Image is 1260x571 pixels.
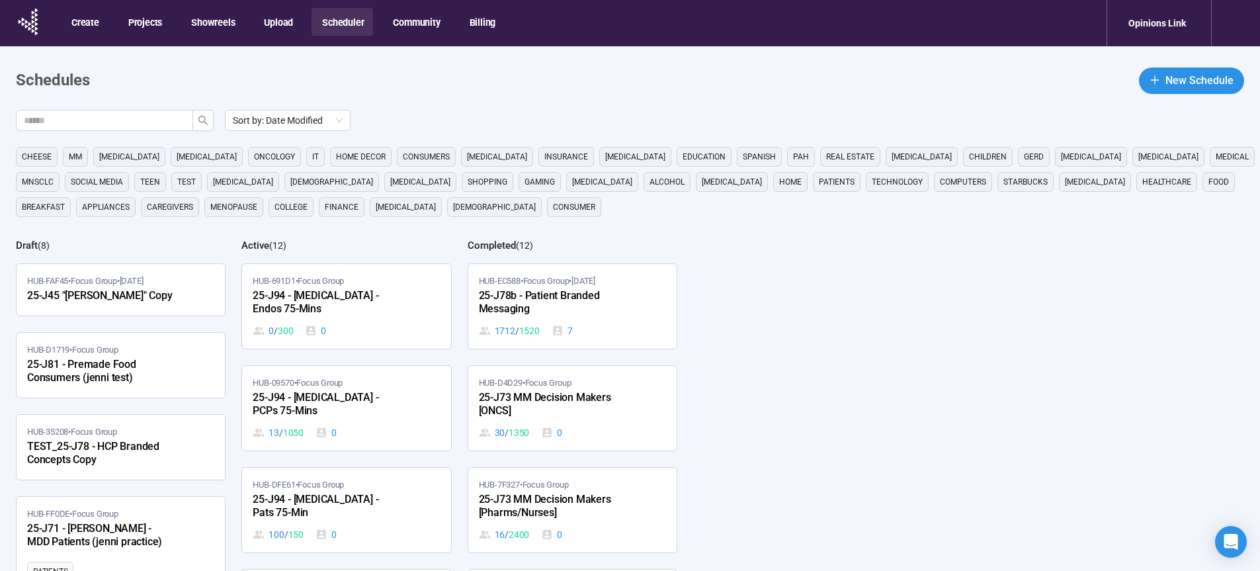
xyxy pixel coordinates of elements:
a: HUB-EC588•Focus Group•[DATE]25-J78b - Patient Branded Messaging1712 / 15207 [468,264,677,349]
span: HUB-EC588 • Focus Group • [479,275,595,288]
span: New Schedule [1165,72,1234,89]
span: [MEDICAL_DATA] [99,150,159,163]
span: 2400 [509,527,529,542]
span: [MEDICAL_DATA] [605,150,665,163]
div: 1712 [479,324,540,338]
a: HUB-09570•Focus Group25-J94 - [MEDICAL_DATA] - PCPs 75-Mins13 / 10500 [242,366,450,451]
span: [MEDICAL_DATA] [390,175,450,189]
span: MM [69,150,82,163]
span: real estate [826,150,874,163]
span: Food [1208,175,1229,189]
button: Scheduler [312,8,373,36]
div: 100 [253,527,304,542]
div: 7 [552,324,573,338]
span: alcohol [650,175,685,189]
div: 16 [479,527,530,542]
span: GERD [1024,150,1044,163]
div: 30 [479,425,530,440]
span: ( 8 ) [38,240,50,251]
span: HUB-FF0DE • Focus Group [27,507,118,521]
span: [MEDICAL_DATA] [702,175,762,189]
div: 0 [315,425,337,440]
div: 0 [541,425,562,440]
span: HUB-35208 • Focus Group [27,425,117,439]
span: [MEDICAL_DATA] [213,175,273,189]
span: HUB-DFE61 • Focus Group [253,478,344,492]
span: gaming [525,175,555,189]
span: 1050 [283,425,304,440]
span: / [515,324,519,338]
div: Open Intercom Messenger [1215,526,1247,558]
span: HUB-FAF45 • Focus Group • [27,275,143,288]
span: healthcare [1142,175,1191,189]
span: ( 12 ) [516,240,533,251]
span: [DEMOGRAPHIC_DATA] [290,175,373,189]
h2: Active [241,240,269,251]
div: 0 [253,324,293,338]
span: computers [940,175,986,189]
h2: Draft [16,240,38,251]
a: HUB-D4D29•Focus Group25-J73 MM Decision Makers [ONCS]30 / 13500 [468,366,677,451]
span: medical [1216,150,1249,163]
span: starbucks [1003,175,1048,189]
div: 25-J45 "[PERSON_NAME]" Copy [27,288,173,305]
div: 0 [315,527,337,542]
h1: Schedules [16,68,90,93]
span: [MEDICAL_DATA] [376,200,436,214]
span: appliances [82,200,130,214]
time: [DATE] [571,276,595,286]
span: [MEDICAL_DATA] [892,150,952,163]
span: HUB-09570 • Focus Group [253,376,343,390]
span: plus [1150,75,1160,85]
span: Test [177,175,196,189]
span: / [505,425,509,440]
a: HUB-DFE61•Focus Group25-J94 - [MEDICAL_DATA] - Pats 75-Min100 / 1500 [242,468,450,552]
span: [MEDICAL_DATA] [467,150,527,163]
div: 25-J94 - [MEDICAL_DATA] - Endos 75-Mins [253,288,398,318]
div: 0 [541,527,562,542]
div: 25-J73 MM Decision Makers [ONCS] [479,390,624,420]
span: home decor [336,150,386,163]
button: Billing [459,8,505,36]
span: Spanish [743,150,776,163]
span: HUB-D4D29 • Focus Group [479,376,571,390]
div: 25-J78b - Patient Branded Messaging [479,288,624,318]
button: Upload [253,8,302,36]
span: Sort by: Date Modified [233,110,343,130]
h2: Completed [468,240,516,251]
a: HUB-FAF45•Focus Group•[DATE]25-J45 "[PERSON_NAME]" Copy [17,264,225,316]
span: search [198,115,208,126]
span: it [312,150,319,163]
span: mnsclc [22,175,54,189]
a: HUB-7F327•Focus Group25-J73 MM Decision Makers [Pharms/Nurses]16 / 24000 [468,468,677,552]
button: Create [61,8,108,36]
span: consumer [553,200,595,214]
span: [MEDICAL_DATA] [1138,150,1198,163]
span: Patients [819,175,855,189]
span: 1350 [509,425,529,440]
span: breakfast [22,200,65,214]
button: plusNew Schedule [1139,67,1244,94]
div: 25-J73 MM Decision Makers [Pharms/Nurses] [479,492,624,522]
button: Showreels [181,8,244,36]
a: HUB-D1719•Focus Group25-J81 - Premade Food Consumers (jenni test) [17,333,225,398]
span: 150 [288,527,304,542]
span: [DEMOGRAPHIC_DATA] [453,200,536,214]
div: 0 [305,324,326,338]
span: ( 12 ) [269,240,286,251]
span: HUB-7F327 • Focus Group [479,478,569,492]
button: Community [382,8,449,36]
span: consumers [403,150,450,163]
span: finance [325,200,358,214]
span: cheese [22,150,52,163]
span: / [274,324,278,338]
span: [MEDICAL_DATA] [1065,175,1125,189]
span: menopause [210,200,257,214]
span: / [284,527,288,542]
div: 25-J81 - Premade Food Consumers (jenni test) [27,357,173,387]
div: 25-J94 - [MEDICAL_DATA] - Pats 75-Min [253,492,398,522]
span: college [274,200,308,214]
span: children [969,150,1007,163]
span: Insurance [544,150,588,163]
span: shopping [468,175,507,189]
